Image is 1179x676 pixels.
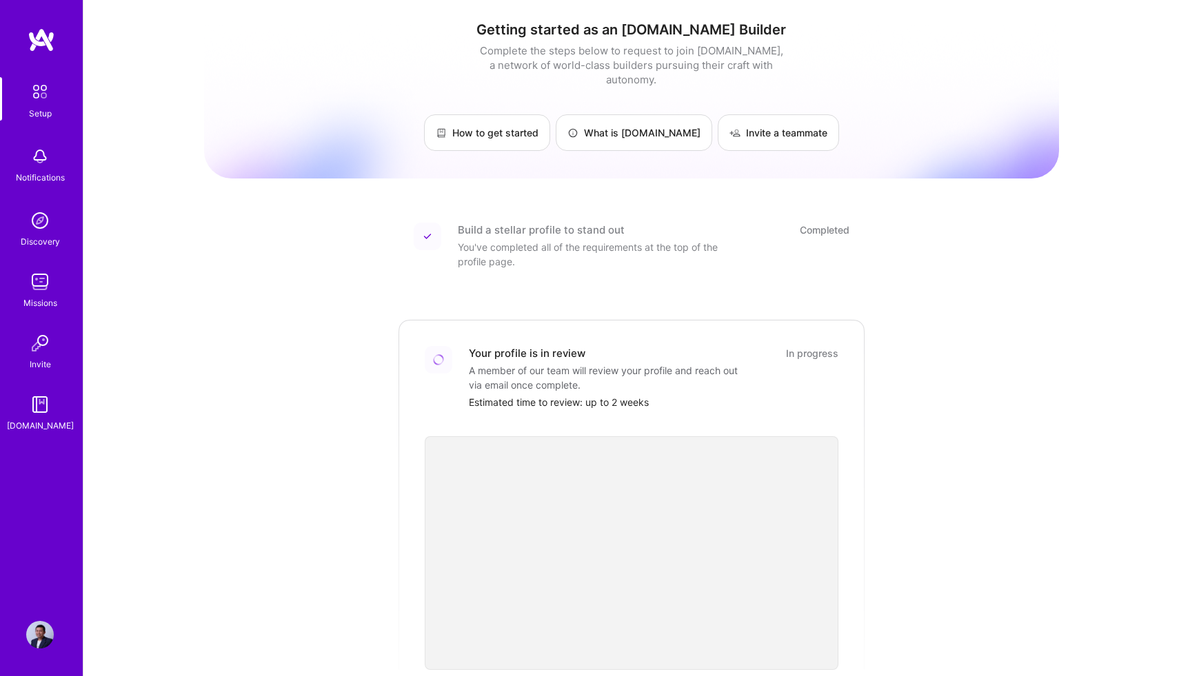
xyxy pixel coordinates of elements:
div: Missions [23,296,57,310]
img: User Avatar [26,621,54,648]
a: Invite a teammate [718,114,839,151]
img: How to get started [436,127,447,139]
img: Invite [26,329,54,357]
img: guide book [26,391,54,418]
div: Build a stellar profile to stand out [458,223,625,237]
a: What is [DOMAIN_NAME] [556,114,712,151]
div: Discovery [21,234,60,249]
img: Loading [431,352,446,367]
a: User Avatar [23,621,57,648]
div: A member of our team will review your profile and reach out via email once complete. [469,363,745,392]
div: Notifications [16,170,65,185]
div: Invite [30,357,51,371]
div: In progress [786,346,838,360]
div: You've completed all of the requirements at the top of the profile page. [458,240,734,269]
div: Complete the steps below to request to join [DOMAIN_NAME], a network of world-class builders purs... [476,43,787,87]
div: Estimated time to review: up to 2 weeks [469,395,838,409]
img: bell [26,143,54,170]
h1: Getting started as an [DOMAIN_NAME] Builder [204,21,1059,38]
img: teamwork [26,268,54,296]
div: [DOMAIN_NAME] [7,418,74,433]
a: How to get started [424,114,550,151]
div: Completed [800,223,849,237]
img: Invite a teammate [729,127,740,139]
img: setup [26,77,54,106]
img: logo [28,28,55,52]
img: discovery [26,207,54,234]
img: Completed [423,232,432,240]
div: Setup [29,106,52,121]
div: Your profile is in review [469,346,585,360]
iframe: video [425,436,838,670]
img: What is A.Team [567,127,578,139]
